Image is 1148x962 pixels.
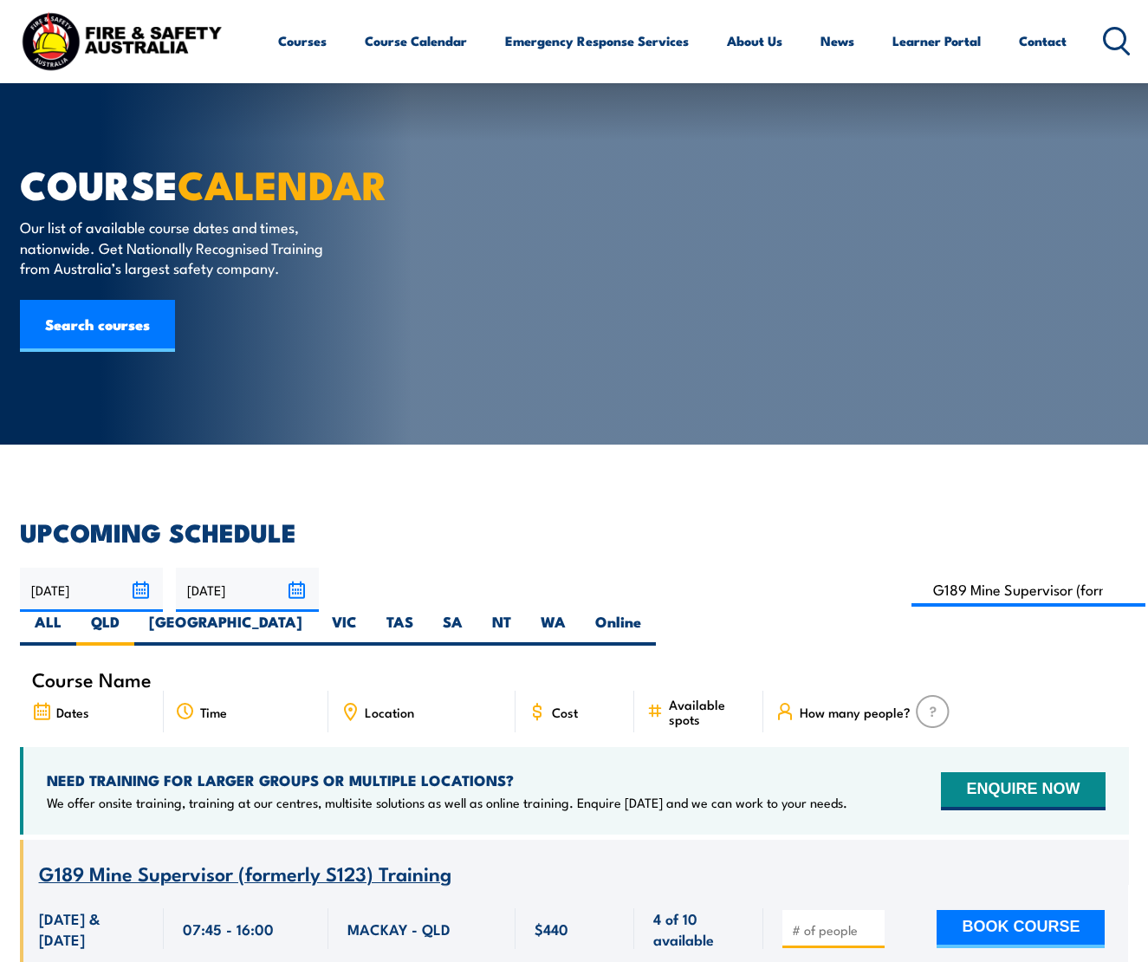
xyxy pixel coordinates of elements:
[892,20,981,62] a: Learner Portal
[278,20,327,62] a: Courses
[183,919,274,939] span: 07:45 - 16:00
[317,612,372,646] label: VIC
[39,908,145,949] span: [DATE] & [DATE]
[911,573,1146,607] input: Search Course
[20,300,175,352] a: Search courses
[39,858,451,887] span: G189 Mine Supervisor (formerly S123) Training
[47,794,847,811] p: We offer onsite training, training at our centres, multisite solutions as well as online training...
[792,921,879,939] input: # of people
[505,20,689,62] a: Emergency Response Services
[669,697,751,726] span: Available spots
[653,908,744,949] span: 4 of 10 available
[941,772,1105,810] button: ENQUIRE NOW
[580,612,656,646] label: Online
[727,20,782,62] a: About Us
[32,672,152,686] span: Course Name
[477,612,526,646] label: NT
[552,705,578,719] span: Cost
[76,612,134,646] label: QLD
[800,705,911,719] span: How many people?
[20,612,76,646] label: ALL
[365,20,467,62] a: Course Calendar
[134,612,317,646] label: [GEOGRAPHIC_DATA]
[56,705,89,719] span: Dates
[20,520,1129,543] h2: UPCOMING SCHEDULE
[200,705,227,719] span: Time
[39,863,451,885] a: G189 Mine Supervisor (formerly S123) Training
[820,20,854,62] a: News
[347,919,451,939] span: MACKAY - QLD
[372,612,428,646] label: TAS
[937,910,1105,948] button: BOOK COURSE
[178,153,387,213] strong: CALENDAR
[20,568,163,612] input: From date
[428,612,477,646] label: SA
[47,770,847,790] h4: NEED TRAINING FOR LARGER GROUPS OR MULTIPLE LOCATIONS?
[1019,20,1067,62] a: Contact
[365,705,414,719] span: Location
[176,568,319,612] input: To date
[20,166,448,200] h1: COURSE
[20,217,336,277] p: Our list of available course dates and times, nationwide. Get Nationally Recognised Training from...
[526,612,580,646] label: WA
[535,919,568,939] span: $440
